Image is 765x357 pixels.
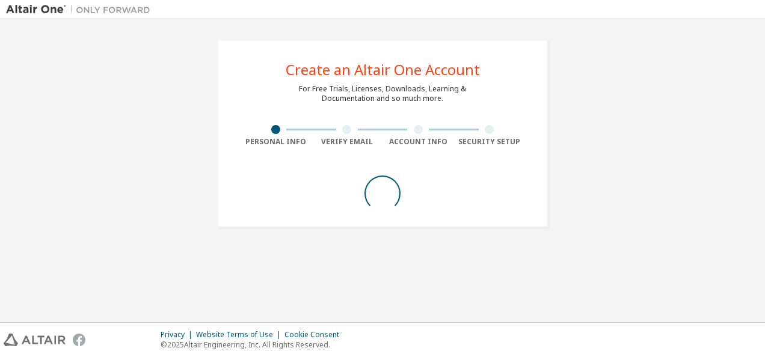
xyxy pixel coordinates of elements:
div: Account Info [382,137,454,147]
div: Privacy [161,330,196,340]
div: Verify Email [312,137,383,147]
div: Website Terms of Use [196,330,284,340]
div: Create an Altair One Account [286,63,480,77]
p: © 2025 Altair Engineering, Inc. All Rights Reserved. [161,340,346,350]
img: altair_logo.svg [4,334,66,346]
img: facebook.svg [73,334,85,346]
div: Cookie Consent [284,330,346,340]
div: Personal Info [240,137,312,147]
img: Altair One [6,4,156,16]
div: For Free Trials, Licenses, Downloads, Learning & Documentation and so much more. [299,84,466,103]
div: Security Setup [454,137,526,147]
